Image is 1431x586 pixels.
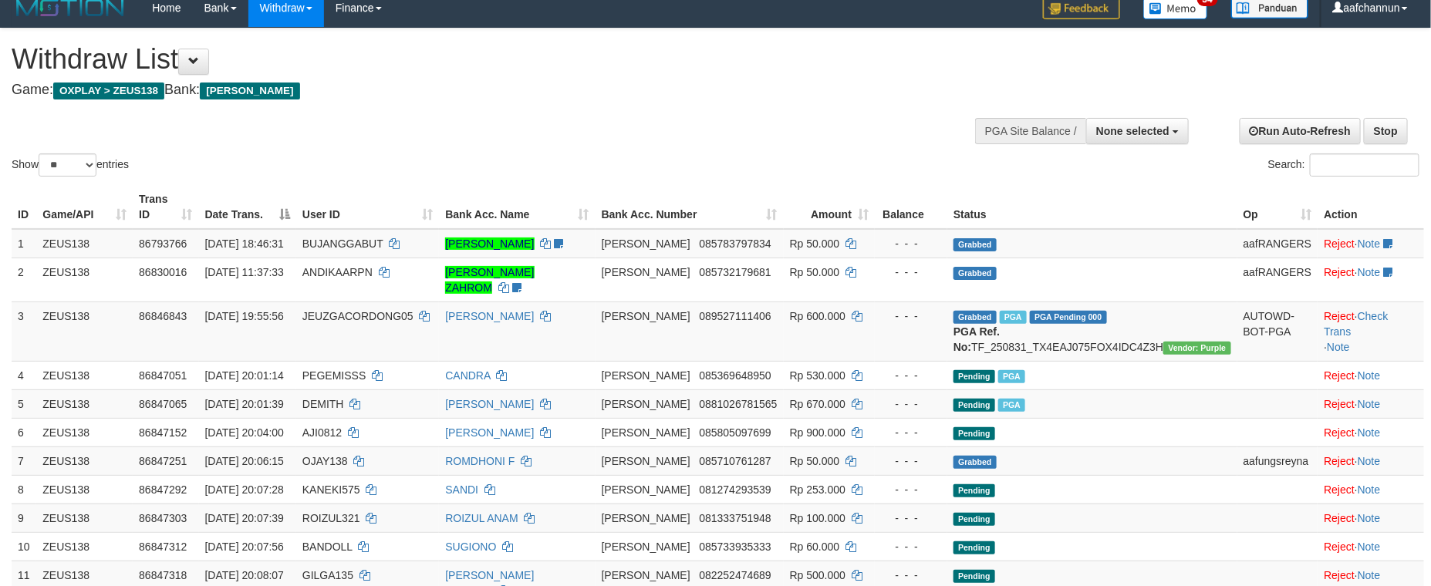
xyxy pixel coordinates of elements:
a: Check Trans [1324,310,1388,338]
td: · · [1318,301,1424,361]
span: Rp 50.000 [790,266,840,278]
span: [DATE] 11:37:33 [205,266,284,278]
span: Rp 600.000 [790,310,845,322]
a: SUGIONO [445,541,496,553]
span: Pending [953,484,995,497]
td: aafungsreyna [1237,446,1318,475]
td: ZEUS138 [36,389,133,418]
a: Reject [1324,512,1355,524]
label: Show entries [12,153,129,177]
b: PGA Ref. No: [953,325,1000,353]
a: CANDRA [445,369,490,382]
span: [DATE] 20:06:15 [205,455,284,467]
span: [PERSON_NAME] [602,541,690,553]
a: Reject [1324,483,1355,496]
span: [DATE] 20:04:00 [205,426,284,439]
h4: Game: Bank: [12,83,939,98]
td: 6 [12,418,36,446]
a: [PERSON_NAME] [445,426,534,439]
button: None selected [1086,118,1189,144]
a: Note [1358,426,1381,439]
h1: Withdraw List [12,44,939,75]
a: Note [1358,455,1381,467]
span: 86846843 [139,310,187,322]
span: 86847303 [139,512,187,524]
a: Note [1358,483,1381,496]
span: Grabbed [953,238,997,251]
td: ZEUS138 [36,532,133,561]
span: [DATE] 20:08:07 [205,569,284,581]
span: Rp 500.000 [790,569,845,581]
span: [DATE] 20:01:39 [205,398,284,410]
div: - - - [881,510,941,526]
span: [PERSON_NAME] [602,426,690,439]
span: [DATE] 20:07:28 [205,483,284,496]
td: aafRANGERS [1237,229,1318,258]
td: ZEUS138 [36,475,133,503]
a: Stop [1364,118,1408,144]
span: KANEKI575 [302,483,360,496]
span: [DATE] 20:07:39 [205,512,284,524]
td: · [1318,389,1424,418]
a: [PERSON_NAME] [445,398,534,410]
span: OXPLAY > ZEUS138 [53,83,164,99]
a: SANDI [445,483,478,496]
span: 86847065 [139,398,187,410]
span: Rp 100.000 [790,512,845,524]
td: · [1318,503,1424,532]
span: Copy 085805097699 to clipboard [699,426,771,439]
a: [PERSON_NAME] [445,310,534,322]
span: Rp 900.000 [790,426,845,439]
td: · [1318,229,1424,258]
td: · [1318,361,1424,389]
div: PGA Site Balance / [975,118,1086,144]
span: Grabbed [953,456,997,469]
span: BUJANGGABUT [302,237,383,250]
a: Reject [1324,455,1355,467]
span: Grabbed [953,267,997,280]
span: [PERSON_NAME] [602,266,690,278]
span: [DATE] 18:46:31 [205,237,284,250]
a: Reject [1324,310,1355,322]
span: [DATE] 20:01:14 [205,369,284,382]
div: - - - [881,539,941,554]
span: Pending [953,513,995,526]
div: - - - [881,453,941,469]
td: 4 [12,361,36,389]
span: Rp 253.000 [790,483,845,496]
td: AUTOWD-BOT-PGA [1237,301,1318,361]
a: Reject [1324,541,1355,553]
span: [PERSON_NAME] [602,512,690,524]
td: 5 [12,389,36,418]
div: - - - [881,396,941,412]
th: Status [947,185,1237,229]
span: Rp 670.000 [790,398,845,410]
span: None selected [1096,125,1169,137]
span: [PERSON_NAME] [602,310,690,322]
td: ZEUS138 [36,361,133,389]
td: ZEUS138 [36,258,133,301]
span: Vendor URL: https://trx4.1velocity.biz [1163,342,1230,355]
span: Marked by aafRornrotha [1000,311,1027,324]
td: 2 [12,258,36,301]
span: Pending [953,427,995,440]
th: Bank Acc. Name: activate to sort column ascending [439,185,595,229]
td: 9 [12,503,36,532]
input: Search: [1310,153,1419,177]
span: Rp 50.000 [790,237,840,250]
span: Copy 089527111406 to clipboard [699,310,771,322]
th: User ID: activate to sort column ascending [296,185,439,229]
td: ZEUS138 [36,503,133,532]
span: Pending [953,370,995,383]
a: ROMDHONI F [445,455,515,467]
td: 7 [12,446,36,475]
a: Reject [1324,398,1355,410]
span: Copy 085733935333 to clipboard [699,541,771,553]
span: [PERSON_NAME] [602,369,690,382]
th: ID [12,185,36,229]
span: Copy 082252474689 to clipboard [699,569,771,581]
span: Rp 60.000 [790,541,840,553]
th: Amount: activate to sort column ascending [784,185,875,229]
td: · [1318,446,1424,475]
div: - - - [881,482,941,497]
